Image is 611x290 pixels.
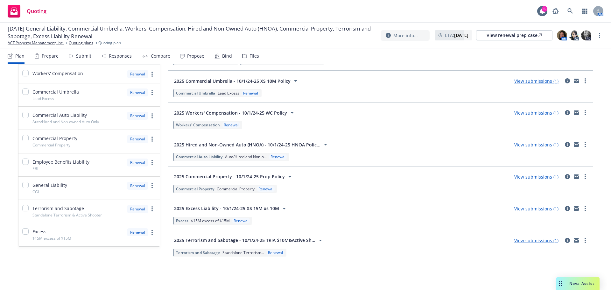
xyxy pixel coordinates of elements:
[174,78,291,84] span: 2025 Commercial Umbrella - 10/1/24-25 XS 10M Policy
[564,77,571,85] a: circleInformation
[174,173,285,180] span: 2025 Commercial Property - 10/1/24-25 Prop Policy
[564,237,571,244] a: circleInformation
[172,170,296,183] button: 2025 Commercial Property - 10/1/24-25 Prop Policy
[32,70,83,77] span: Workers' Compensation
[5,2,49,20] a: Quoting
[514,237,558,244] a: View submissions (1)
[556,277,564,290] div: Drag to move
[127,205,148,213] div: Renewal
[32,142,70,148] span: Commercial Property
[127,88,148,96] div: Renewal
[32,166,39,171] span: EBL
[514,142,558,148] a: View submissions (1)
[32,189,40,195] span: CGL
[148,229,156,236] a: more
[514,174,558,180] a: View submissions (1)
[476,30,552,40] a: View renewal prep case
[172,106,298,119] button: 2025 Workers' Compensation - 10/1/24-25 WC Policy
[172,234,327,247] button: 2025 Terrorism and Sabotage - 10/1/24-25 TRIA $10M&Active Sh...
[32,96,54,101] span: Lead Excess
[174,141,320,148] span: 2025 Hired and Non-Owned Auto (HNOA) - 10/1/24-25 HNOA Polic...
[393,32,418,39] span: More info...
[514,110,558,116] a: View submissions (1)
[454,32,468,38] strong: [DATE]
[581,109,589,117] a: more
[556,277,600,290] button: Nova Assist
[8,25,376,40] span: [DATE] General Liability, Commercial Umbrella, Workers' Compensation, Hired and Non-Owned Auto (H...
[32,159,89,165] span: Employee Benefits Liability
[151,53,170,59] div: Compare
[572,77,580,85] a: mail
[569,281,594,286] span: Nova Assist
[174,110,287,116] span: 2025 Workers' Compensation - 10/1/24-25 WC Policy
[15,53,25,59] div: Plan
[222,122,240,128] div: Renewal
[148,112,156,120] a: more
[174,205,279,212] span: 2025 Excess Liability - 10/1/24-25 XS 15M xs 10M
[127,135,148,143] div: Renewal
[148,135,156,143] a: more
[269,154,287,159] div: Renewal
[222,250,264,255] span: Standalone Terrorism...
[596,32,603,39] a: more
[148,182,156,189] a: more
[69,40,93,46] a: Quoting plans
[218,90,239,96] span: Lead Excess
[148,205,156,213] a: more
[127,70,148,78] div: Renewal
[172,138,332,151] button: 2025 Hired and Non-Owned Auto (HNOA) - 10/1/24-25 HNOA Polic...
[581,173,589,180] a: more
[581,77,589,85] a: more
[42,53,59,59] div: Prepare
[98,40,121,46] span: Quoting plan
[581,205,589,212] a: more
[487,31,542,40] div: View renewal prep case
[187,53,204,59] div: Propose
[572,205,580,212] a: mail
[557,30,567,40] img: photo
[572,141,580,148] a: mail
[242,90,259,96] div: Renewal
[176,250,220,255] span: Terrorism and Sabotage
[225,154,267,159] span: Auto/Hired and Non-o...
[579,5,591,18] a: Switch app
[174,237,315,244] span: 2025 Terrorism and Sabotage - 10/1/24-25 TRIA $10M&Active Sh...
[222,53,232,59] div: Bind
[217,186,255,192] span: Commercial Property
[8,40,64,46] a: ACF Property Management, Inc.
[27,9,46,14] span: Quoting
[564,5,577,18] a: Search
[32,236,71,241] span: $15M excess of $15M
[32,88,79,95] span: Commercial Umbrella
[127,182,148,190] div: Renewal
[564,173,571,180] a: circleInformation
[32,135,77,142] span: Commercial Property
[176,122,220,128] span: Workers' Compensation
[176,90,215,96] span: Commercial Umbrella
[572,237,580,244] a: mail
[581,141,589,148] a: more
[32,182,67,188] span: General Liability
[564,205,571,212] a: circleInformation
[172,202,290,215] button: 2025 Excess Liability - 10/1/24-25 XS 15M xs 10M
[564,141,571,148] a: circleInformation
[191,218,230,223] span: $15M excess of $15M
[581,237,589,244] a: more
[127,112,148,120] div: Renewal
[148,159,156,166] a: more
[542,6,547,12] div: 6
[127,159,148,166] div: Renewal
[148,89,156,96] a: more
[76,53,91,59] div: Submit
[514,78,558,84] a: View submissions (1)
[581,30,591,40] img: photo
[172,74,302,87] button: 2025 Commercial Umbrella - 10/1/24-25 XS 10M Policy
[109,53,132,59] div: Responses
[32,228,46,235] span: Excess
[572,109,580,117] a: mail
[176,154,222,159] span: Commercial Auto Liability
[32,112,87,118] span: Commercial Auto Liability
[176,186,214,192] span: Commercial Property
[32,119,99,124] span: Auto/Hired and Non-owned Auto Only
[569,30,579,40] img: photo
